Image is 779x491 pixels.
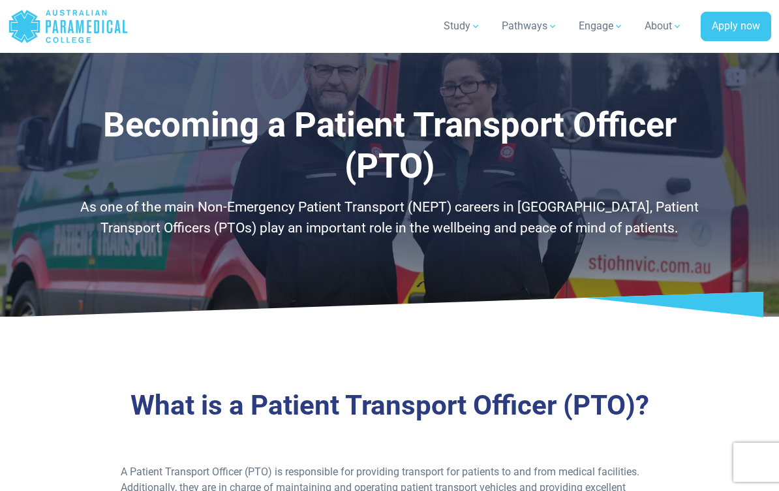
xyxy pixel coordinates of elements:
a: Australian Paramedical College [8,5,129,48]
a: Engage [571,8,632,44]
a: About [637,8,690,44]
a: Pathways [494,8,566,44]
a: Study [436,8,489,44]
h3: What is a Patient Transport Officer (PTO)? [65,389,714,422]
a: Apply now [701,12,771,42]
h1: Becoming a Patient Transport Officer (PTO) [65,104,714,187]
p: As one of the main Non-Emergency Patient Transport (NEPT) careers in [GEOGRAPHIC_DATA], Patient T... [65,197,714,238]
